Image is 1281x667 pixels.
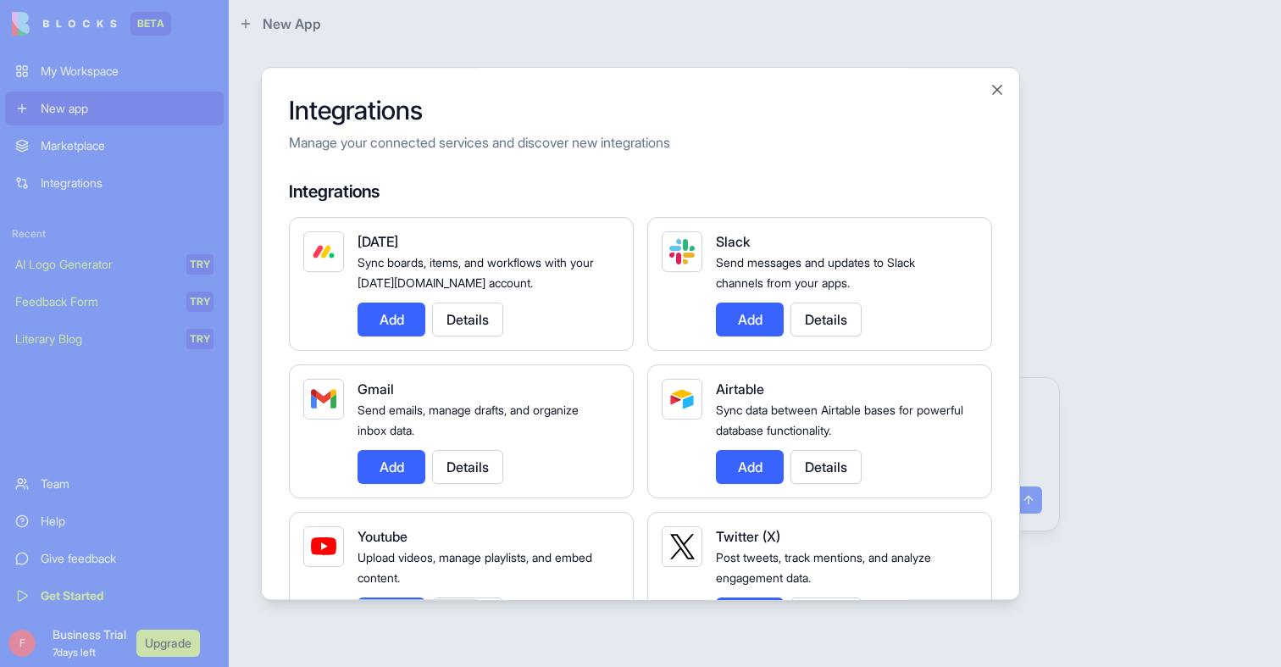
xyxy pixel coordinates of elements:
[790,450,862,484] button: Details
[358,598,425,631] button: Add
[289,132,992,153] p: Manage your connected services and discover new integrations
[716,598,784,631] button: Add
[716,381,764,397] span: Airtable
[716,550,931,585] span: Post tweets, track mentions, and analyze engagement data.
[358,381,394,397] span: Gmail
[716,403,963,437] span: Sync data between Airtable bases for powerful database functionality.
[432,450,503,484] button: Details
[358,528,408,545] span: Youtube
[716,233,750,250] span: Slack
[358,233,398,250] span: [DATE]
[432,598,503,631] button: Details
[289,180,992,203] h4: Integrations
[358,550,592,585] span: Upload videos, manage playlists, and embed content.
[716,303,784,336] button: Add
[790,598,862,631] button: Details
[289,95,992,125] h2: Integrations
[716,450,784,484] button: Add
[989,81,1006,98] button: Close
[358,303,425,336] button: Add
[716,255,915,290] span: Send messages and updates to Slack channels from your apps.
[716,528,780,545] span: Twitter (X)
[790,303,862,336] button: Details
[432,303,503,336] button: Details
[358,450,425,484] button: Add
[358,403,579,437] span: Send emails, manage drafts, and organize inbox data.
[358,255,594,290] span: Sync boards, items, and workflows with your [DATE][DOMAIN_NAME] account.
